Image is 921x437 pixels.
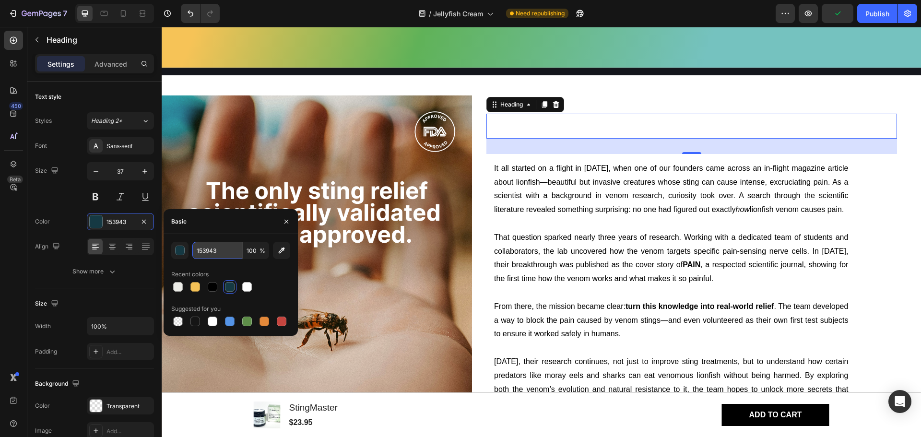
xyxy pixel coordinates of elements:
[7,176,23,183] div: Beta
[332,328,686,383] p: [DATE], their research continues, not just to improve sting treatments, but to understand how cer...
[260,247,265,255] span: %
[35,263,154,280] button: Show more
[574,178,588,187] i: how
[171,305,221,313] div: Suggested for you
[464,275,612,283] strong: turn this knowledge into real-world relief
[325,87,735,112] h3: 18+ Years of Pain Research
[35,297,60,310] div: Size
[516,9,565,18] span: Need republishing
[91,117,122,125] span: Heading 2*
[106,348,152,356] div: Add...
[332,135,686,190] p: It all started on a flight in [DATE], when one of our founders came across an in-flight magazine ...
[106,142,152,151] div: Sans-serif
[94,59,127,69] p: Advanced
[35,322,51,331] div: Width
[888,390,911,413] div: Open Intercom Messenger
[35,217,50,226] div: Color
[429,9,431,19] span: /
[35,117,52,125] div: Styles
[4,4,71,23] button: 7
[9,102,23,110] div: 450
[106,402,152,411] div: Transparent
[35,240,62,253] div: Align
[521,234,539,242] strong: PAIN
[35,165,60,177] div: Size
[47,34,150,46] p: Heading
[857,4,897,23] button: Publish
[35,142,47,150] div: Font
[865,9,889,19] div: Publish
[181,4,220,23] div: Undo/Redo
[106,218,134,226] div: 153943
[87,112,154,130] button: Heading 2*
[588,383,640,393] p: Add to cart
[35,378,82,390] div: Background
[35,426,52,435] div: Image
[560,377,668,400] a: Add to cart
[162,27,921,437] iframe: To enrich screen reader interactions, please activate Accessibility in Grammarly extension settings
[63,8,67,19] p: 7
[337,73,363,82] div: Heading
[106,427,152,436] div: Add...
[72,267,117,276] div: Show more
[192,242,242,259] input: Eg: FFFFFF
[35,347,57,356] div: Padding
[332,273,686,314] p: From there, the mission became clear: . The team developed a way to block the pain caused by veno...
[87,318,153,335] input: Auto
[171,217,187,226] div: Basic
[171,270,209,279] div: Recent colors
[332,204,686,259] p: That question sparked nearly three years of research. Working with a dedicated team of students a...
[35,93,61,101] div: Text style
[433,9,483,19] span: Jellyfish Cream
[47,59,74,69] p: Settings
[35,402,50,410] div: Color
